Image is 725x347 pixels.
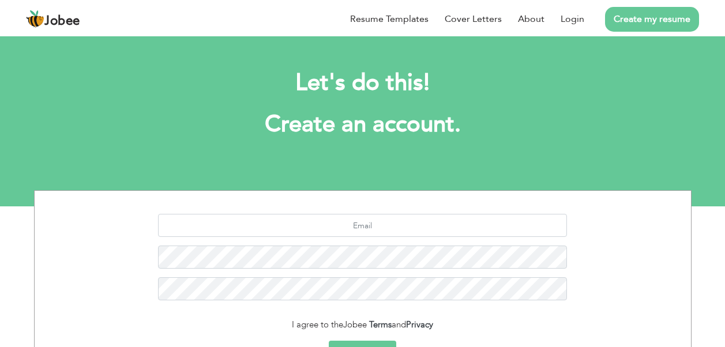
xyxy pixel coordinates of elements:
a: Terms [369,319,392,330]
h1: Create an account. [51,110,674,139]
h2: Let's do this! [51,68,674,98]
span: Jobee [44,15,80,28]
input: Email [158,214,567,237]
a: Cover Letters [445,12,502,26]
a: Resume Templates [350,12,429,26]
a: About [518,12,544,26]
a: Jobee [26,10,80,28]
img: jobee.io [26,10,44,28]
a: Privacy [406,319,433,330]
a: Login [561,12,584,26]
span: Jobee [343,319,367,330]
a: Create my resume [605,7,699,32]
div: I agree to the and [43,318,682,331]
